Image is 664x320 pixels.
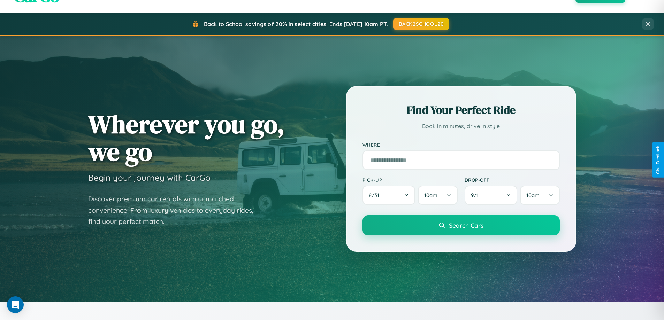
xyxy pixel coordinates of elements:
p: Book in minutes, drive in style [362,121,560,131]
span: Back to School savings of 20% in select cities! Ends [DATE] 10am PT. [204,21,388,28]
div: Open Intercom Messenger [7,296,24,313]
p: Discover premium car rentals with unmatched convenience. From luxury vehicles to everyday rides, ... [88,193,262,227]
label: Where [362,142,560,148]
span: 10am [424,192,437,198]
button: 10am [418,186,457,205]
button: 10am [520,186,559,205]
span: Search Cars [449,221,483,229]
span: 9 / 1 [471,192,482,198]
label: Pick-up [362,177,458,183]
span: 10am [526,192,540,198]
label: Drop-off [465,177,560,183]
button: Search Cars [362,215,560,235]
h2: Find Your Perfect Ride [362,102,560,118]
div: Give Feedback [656,146,661,174]
span: 8 / 31 [369,192,383,198]
h3: Begin your journey with CarGo [88,172,211,183]
button: 9/1 [465,186,518,205]
button: BACK2SCHOOL20 [393,18,449,30]
button: 8/31 [362,186,415,205]
h1: Wherever you go, we go [88,110,285,165]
